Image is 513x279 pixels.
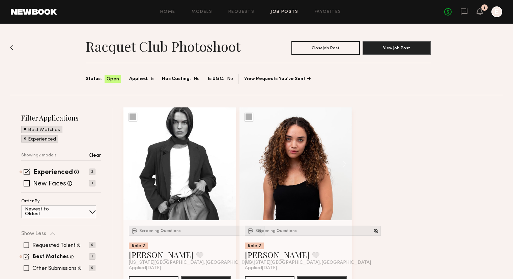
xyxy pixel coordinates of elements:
[129,249,194,260] a: [PERSON_NAME]
[86,38,240,55] h1: Racquet Club Photoshoot
[129,243,148,249] div: Role 2
[245,243,264,249] div: Role 2
[160,10,175,14] a: Home
[194,75,200,83] span: No
[89,242,95,248] p: 0
[270,10,298,14] a: Job Posts
[32,266,77,271] label: Other Submissions
[33,254,69,260] label: Best Matches
[25,207,65,217] p: Newest to Oldest
[151,75,154,83] span: 5
[162,75,191,83] span: Has Casting:
[291,41,360,55] button: CloseJob Post
[21,231,46,236] p: Show Less
[89,153,101,158] p: Clear
[89,265,95,271] p: 0
[129,265,231,271] div: Applied [DATE]
[107,76,119,83] span: Open
[33,181,66,187] label: New Faces
[245,249,310,260] a: [PERSON_NAME]
[21,199,40,204] p: Order By
[373,228,379,234] img: Unhide Model
[192,10,212,14] a: Models
[33,169,73,176] label: Experienced
[86,75,102,83] span: Status:
[32,243,76,248] label: Requested Talent
[129,75,148,83] span: Applied:
[244,77,311,81] a: View Requests You’ve Sent
[228,10,254,14] a: Requests
[131,227,138,234] img: Submission Icon
[245,265,347,271] div: Applied [DATE]
[363,41,431,55] button: View Job Post
[491,6,502,17] a: E
[139,229,181,233] span: Screening Questions
[484,6,485,10] div: 1
[10,45,13,50] img: Back to previous page
[208,75,224,83] span: Is UGC:
[89,180,95,186] p: 1
[89,169,95,175] p: 2
[21,113,101,122] h2: Filter Applications
[28,128,60,132] p: Best Matches
[315,10,341,14] a: Favorites
[21,153,57,158] p: Showing 2 models
[227,75,233,83] span: No
[28,137,56,142] p: Experienced
[245,260,371,265] span: [US_STATE][GEOGRAPHIC_DATA], [GEOGRAPHIC_DATA]
[129,260,255,265] span: [US_STATE][GEOGRAPHIC_DATA], [GEOGRAPHIC_DATA]
[247,227,254,234] img: Submission Icon
[255,229,297,233] span: Screening Questions
[89,253,95,260] p: 3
